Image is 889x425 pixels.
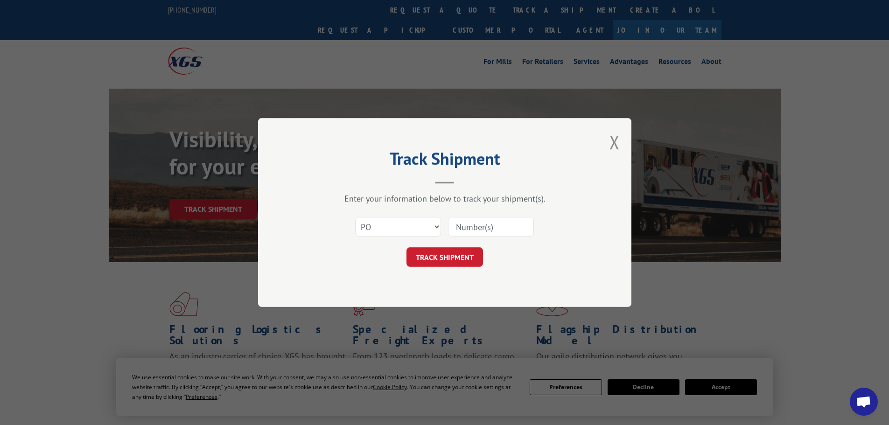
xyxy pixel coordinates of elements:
input: Number(s) [448,217,534,237]
div: Open chat [850,388,878,416]
button: TRACK SHIPMENT [406,247,483,267]
div: Enter your information below to track your shipment(s). [305,193,585,204]
h2: Track Shipment [305,152,585,170]
button: Close modal [609,130,620,154]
